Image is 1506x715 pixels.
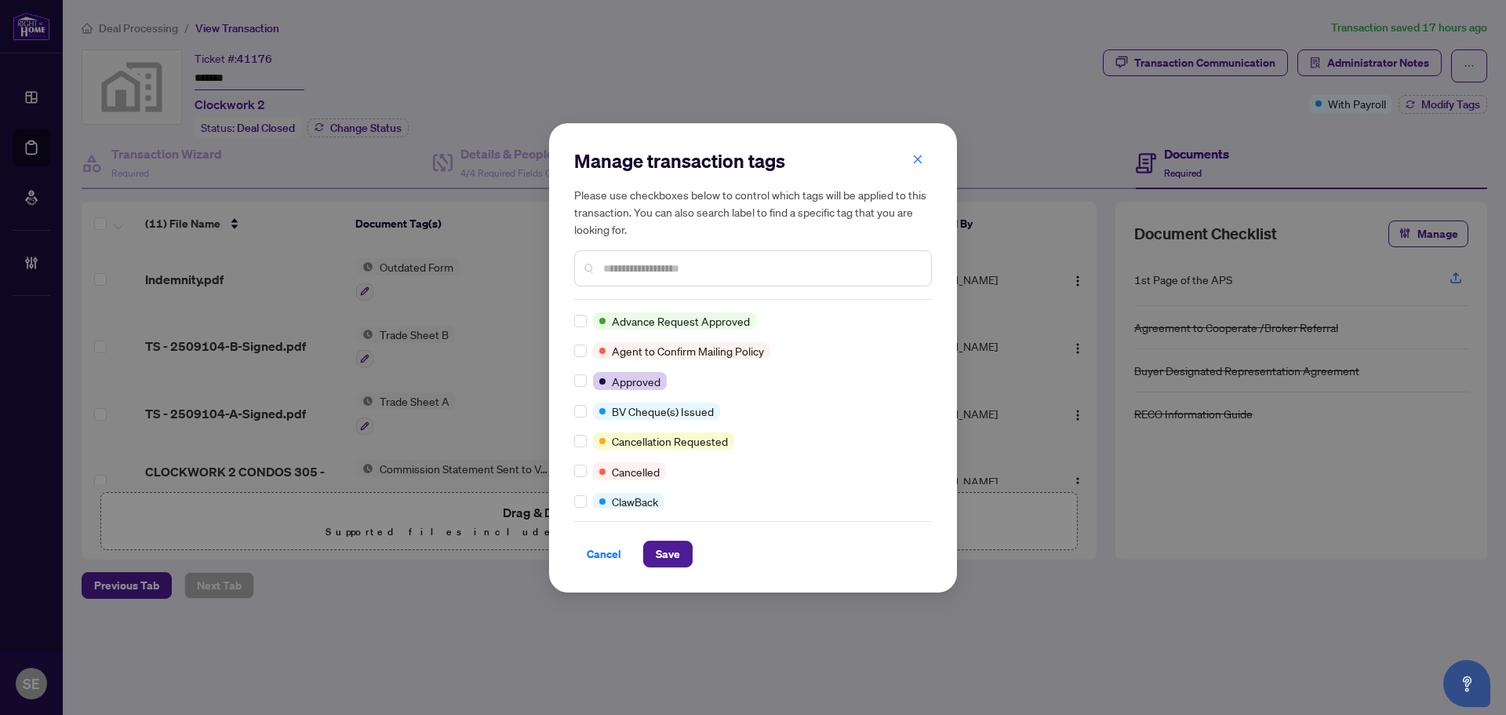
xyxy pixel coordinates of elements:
span: Cancellation Requested [612,432,728,450]
span: Cancelled [612,463,660,480]
span: ClawBack [612,493,658,510]
span: close [912,154,923,165]
span: Cancel [587,542,621,567]
button: Save [643,541,693,567]
span: BV Cheque(s) Issued [612,403,714,420]
button: Cancel [574,541,634,567]
h5: Please use checkboxes below to control which tags will be applied to this transaction. You can al... [574,186,932,238]
span: Approved [612,373,660,390]
span: Save [656,542,680,567]
span: Advance Request Approved [612,312,750,330]
span: Agent to Confirm Mailing Policy [612,342,764,359]
h2: Manage transaction tags [574,148,932,173]
button: Open asap [1443,660,1490,707]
